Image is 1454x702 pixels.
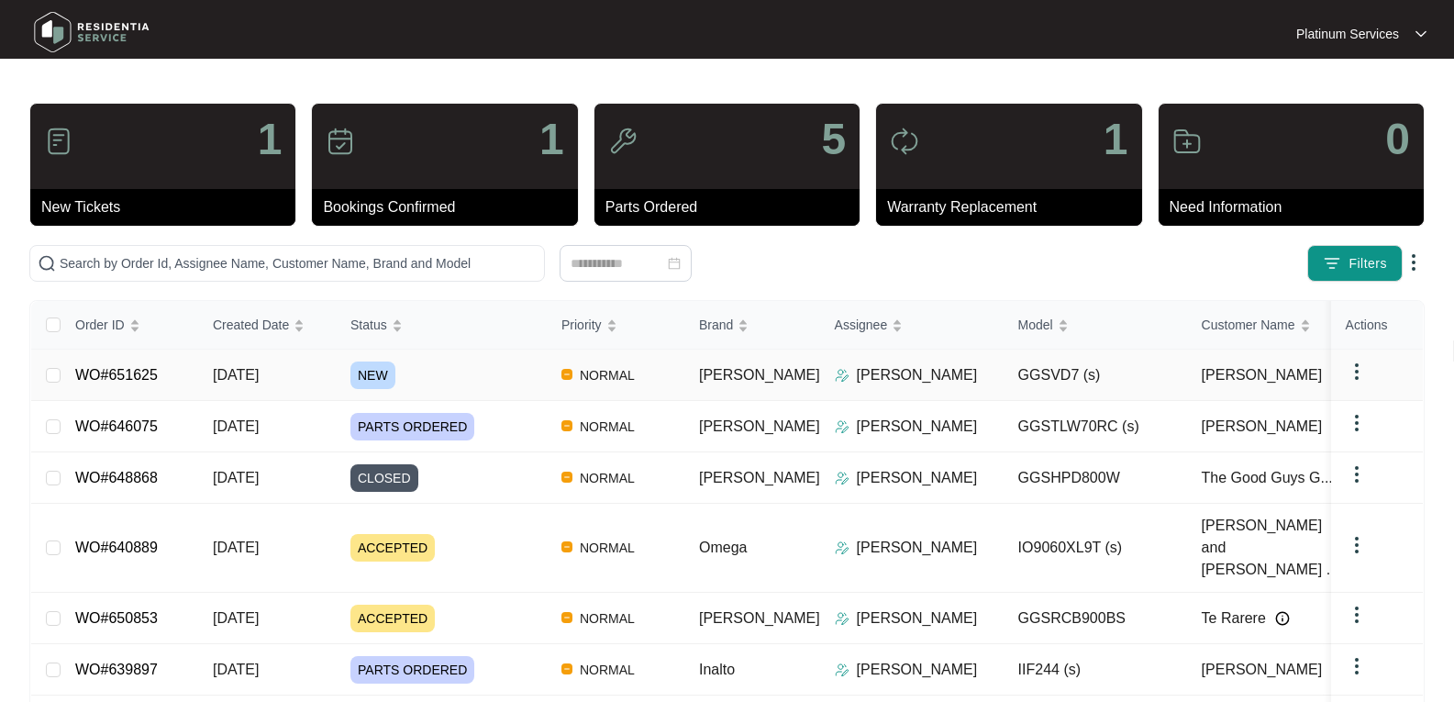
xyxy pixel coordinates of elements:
img: dropdown arrow [1415,29,1426,39]
img: icon [890,127,919,156]
span: [PERSON_NAME] [1202,416,1323,438]
span: Status [350,315,387,335]
p: 0 [1385,117,1410,162]
span: [DATE] [213,418,259,434]
span: Omega [699,540,747,555]
img: Assigner Icon [835,471,849,485]
span: NORMAL [572,364,642,386]
img: Assigner Icon [835,663,849,677]
span: Priority [561,315,602,335]
span: Assignee [835,315,888,335]
span: The Good Guys G... [1202,467,1333,489]
span: PARTS ORDERED [350,413,474,440]
th: Priority [547,301,684,350]
th: Assignee [820,301,1004,350]
a: WO#646075 [75,418,158,434]
p: 1 [1104,117,1128,162]
img: Assigner Icon [835,368,849,383]
img: Vercel Logo [561,369,572,380]
span: [PERSON_NAME] [699,470,820,485]
span: [DATE] [213,470,259,485]
img: Assigner Icon [835,611,849,626]
span: ACCEPTED [350,605,435,632]
span: CLOSED [350,464,418,492]
p: 1 [539,117,564,162]
span: [PERSON_NAME] [1202,364,1323,386]
td: GGSRCB900BS [1004,593,1187,644]
td: GGSTLW70RC (s) [1004,401,1187,452]
th: Created Date [198,301,336,350]
span: Created Date [213,315,289,335]
span: [PERSON_NAME] [1202,659,1323,681]
img: dropdown arrow [1346,534,1368,556]
span: [DATE] [213,367,259,383]
p: 1 [258,117,283,162]
span: [DATE] [213,540,259,555]
img: search-icon [38,254,56,273]
a: WO#651625 [75,367,158,383]
img: dropdown arrow [1346,361,1368,383]
button: filter iconFilters [1307,245,1403,282]
img: Vercel Logo [561,612,572,623]
span: [PERSON_NAME] [699,418,820,434]
span: NORMAL [572,416,642,438]
span: NEW [350,362,395,389]
span: ACCEPTED [350,534,435,562]
span: [DATE] [213,662,259,677]
a: WO#650853 [75,610,158,626]
img: icon [608,127,638,156]
img: icon [1172,127,1202,156]
p: Parts Ordered [605,196,860,218]
span: Te Rarere [1202,607,1266,630]
span: Customer Name [1202,315,1295,335]
th: Order ID [61,301,198,350]
th: Brand [684,301,820,350]
p: [PERSON_NAME] [857,607,978,630]
span: Filters [1349,254,1387,273]
span: NORMAL [572,659,642,681]
span: [PERSON_NAME] [699,610,820,626]
p: New Tickets [41,196,295,218]
th: Status [336,301,547,350]
img: icon [326,127,355,156]
th: Actions [1331,301,1423,350]
span: [DATE] [213,610,259,626]
th: Customer Name [1187,301,1371,350]
img: Vercel Logo [561,541,572,552]
img: Info icon [1275,611,1290,626]
img: Vercel Logo [561,663,572,674]
img: Assigner Icon [835,419,849,434]
img: filter icon [1323,254,1341,273]
img: dropdown arrow [1346,463,1368,485]
img: Assigner Icon [835,540,849,555]
p: [PERSON_NAME] [857,659,978,681]
td: IO9060XL9T (s) [1004,504,1187,593]
input: Search by Order Id, Assignee Name, Customer Name, Brand and Model [60,253,537,273]
img: icon [44,127,73,156]
a: WO#639897 [75,662,158,677]
span: NORMAL [572,537,642,559]
img: dropdown arrow [1346,655,1368,677]
a: WO#640889 [75,540,158,555]
p: Warranty Replacement [887,196,1141,218]
span: Inalto [699,662,735,677]
p: [PERSON_NAME] [857,416,978,438]
td: GGSVD7 (s) [1004,350,1187,401]
img: Vercel Logo [561,420,572,431]
span: Model [1018,315,1053,335]
img: residentia service logo [28,5,156,60]
span: [PERSON_NAME] [699,367,820,383]
p: [PERSON_NAME] [857,467,978,489]
span: Order ID [75,315,125,335]
p: Bookings Confirmed [323,196,577,218]
th: Model [1004,301,1187,350]
span: PARTS ORDERED [350,656,474,684]
p: Need Information [1170,196,1424,218]
span: NORMAL [572,467,642,489]
img: dropdown arrow [1346,412,1368,434]
span: NORMAL [572,607,642,630]
p: [PERSON_NAME] [857,537,978,559]
a: WO#648868 [75,470,158,485]
p: Platinum Services [1296,25,1399,43]
p: 5 [821,117,846,162]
